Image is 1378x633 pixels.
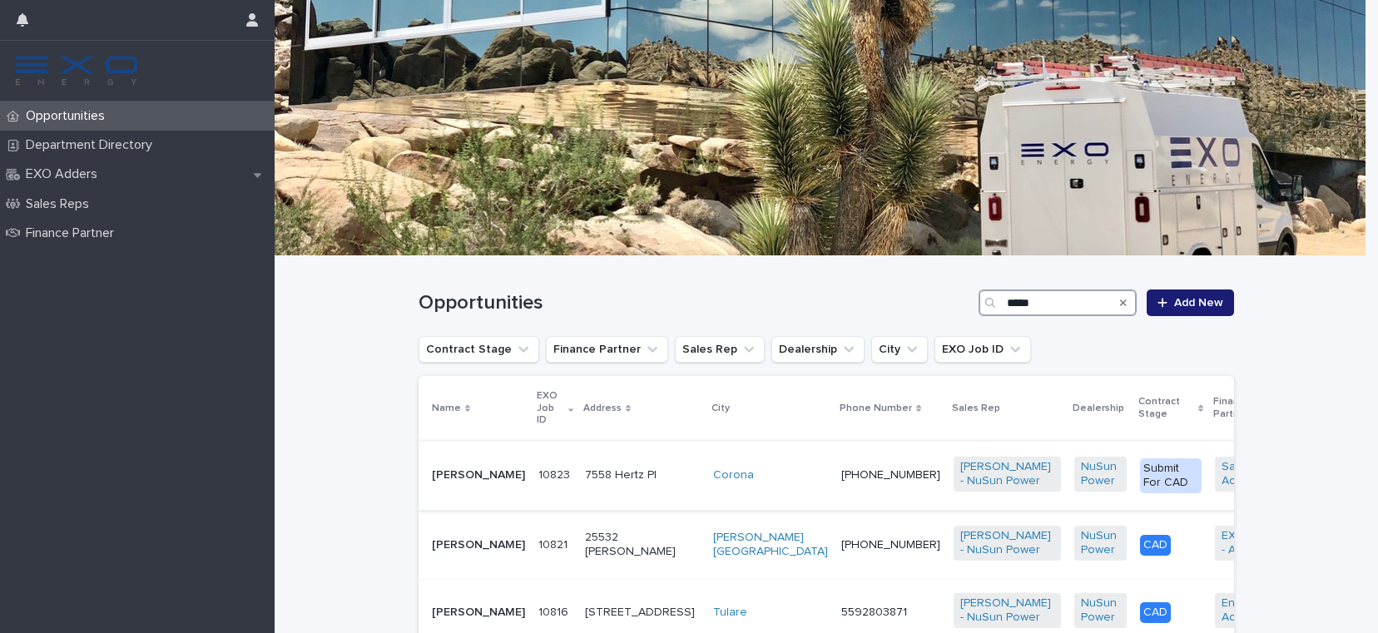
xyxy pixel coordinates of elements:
[537,387,564,429] p: EXO Job ID
[960,460,1054,488] a: [PERSON_NAME] - NuSun Power
[841,469,940,481] a: [PHONE_NUMBER]
[1174,297,1223,309] span: Add New
[583,399,622,418] p: Address
[1073,399,1124,418] p: Dealership
[1213,393,1286,423] p: Finance Partner
[871,336,928,363] button: City
[585,468,700,482] p: 7558 Hertz Pl
[1222,460,1278,488] a: Salal - Active
[432,606,525,620] p: [PERSON_NAME]
[538,465,573,482] p: 10823
[952,399,1000,418] p: Sales Rep
[934,336,1031,363] button: EXO Job ID
[546,336,668,363] button: Finance Partner
[19,108,118,124] p: Opportunities
[432,468,525,482] p: [PERSON_NAME]
[771,336,865,363] button: Dealership
[711,399,730,418] p: City
[419,336,539,363] button: Contract Stage
[675,336,765,363] button: Sales Rep
[713,468,754,482] a: Corona
[1081,529,1120,557] a: NuSun Power
[1140,602,1171,623] div: CAD
[585,606,700,620] p: [STREET_ADDRESS]
[538,602,572,620] p: 10816
[979,289,1137,316] input: Search
[1222,596,1278,625] a: EnFin - Active
[1138,393,1194,423] p: Contract Stage
[432,399,461,418] p: Name
[1081,460,1120,488] a: NuSun Power
[1147,289,1234,316] a: Add New
[538,535,571,552] p: 10821
[19,225,127,241] p: Finance Partner
[19,196,102,212] p: Sales Reps
[840,399,912,418] p: Phone Number
[960,596,1054,625] a: [PERSON_NAME] - NuSun Power
[960,529,1054,557] a: [PERSON_NAME] - NuSun Power
[713,606,747,620] a: Tulare
[19,166,111,182] p: EXO Adders
[585,531,700,559] p: 25532 [PERSON_NAME]
[1140,458,1202,493] div: Submit For CAD
[1140,535,1171,556] div: CAD
[432,538,525,552] p: [PERSON_NAME]
[713,531,828,559] a: [PERSON_NAME][GEOGRAPHIC_DATA]
[841,539,940,551] a: [PHONE_NUMBER]
[19,137,166,153] p: Department Directory
[419,291,972,315] h1: Opportunities
[1222,529,1278,557] a: EXO Cash - Active
[841,606,907,618] a: 5592803871
[1081,596,1120,625] a: NuSun Power
[13,54,140,87] img: FKS5r6ZBThi8E5hshIGi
